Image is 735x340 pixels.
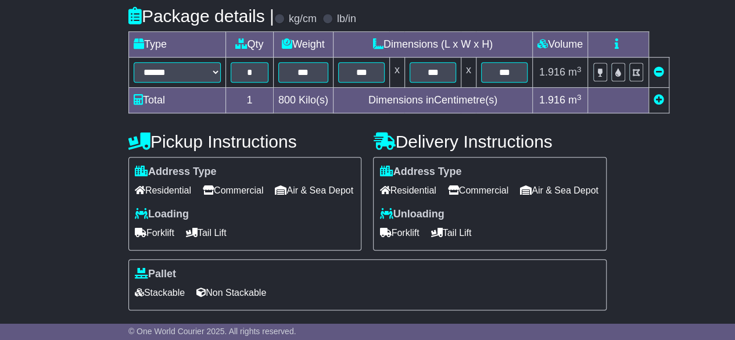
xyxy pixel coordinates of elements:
[273,32,333,58] td: Weight
[333,32,532,58] td: Dimensions (L x W x H)
[225,32,273,58] td: Qty
[186,224,227,242] span: Tail Lift
[135,224,174,242] span: Forklift
[577,65,582,74] sup: 3
[135,208,189,221] label: Loading
[135,166,217,178] label: Address Type
[337,13,356,26] label: lb/in
[448,181,508,199] span: Commercial
[654,94,664,106] a: Add new item
[379,224,419,242] span: Forklift
[379,181,436,199] span: Residential
[275,181,353,199] span: Air & Sea Depot
[135,181,191,199] span: Residential
[539,66,565,78] span: 1.916
[568,94,582,106] span: m
[196,284,266,302] span: Non Stackable
[273,88,333,113] td: Kilo(s)
[225,88,273,113] td: 1
[128,6,274,26] h4: Package details |
[379,208,444,221] label: Unloading
[379,166,461,178] label: Address Type
[128,32,225,58] td: Type
[135,284,185,302] span: Stackable
[203,181,263,199] span: Commercial
[654,66,664,78] a: Remove this item
[532,32,587,58] td: Volume
[461,58,476,88] td: x
[289,13,317,26] label: kg/cm
[128,327,296,336] span: © One World Courier 2025. All rights reserved.
[128,88,225,113] td: Total
[333,88,532,113] td: Dimensions in Centimetre(s)
[431,224,471,242] span: Tail Lift
[577,93,582,102] sup: 3
[278,94,296,106] span: 800
[135,268,176,281] label: Pallet
[568,66,582,78] span: m
[389,58,404,88] td: x
[373,132,607,151] h4: Delivery Instructions
[520,181,598,199] span: Air & Sea Depot
[539,94,565,106] span: 1.916
[128,132,362,151] h4: Pickup Instructions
